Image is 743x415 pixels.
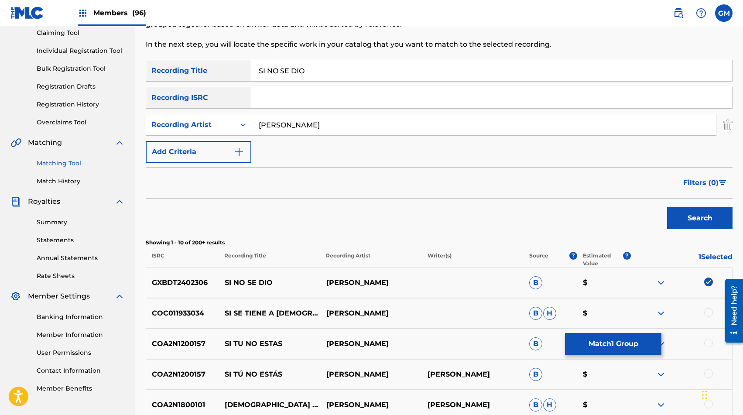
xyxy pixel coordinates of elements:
[422,252,524,268] p: Writer(s)
[702,382,707,408] div: Arrastrar
[723,114,733,136] img: Delete Criterion
[670,4,687,22] a: Public Search
[219,278,321,288] p: SI NO SE DIO
[219,308,321,319] p: SI SE TIENE A [DEMOGRAPHIC_DATA]
[146,339,219,349] p: COA2N1200157
[623,252,631,260] span: ?
[37,236,125,245] a: Statements
[320,339,422,349] p: [PERSON_NAME]
[656,369,666,380] img: expand
[529,337,542,350] span: B
[699,373,743,415] div: Widget de chat
[699,373,743,415] iframe: Chat Widget
[37,177,125,186] a: Match History
[146,60,733,233] form: Search Form
[37,312,125,322] a: Banking Information
[656,400,666,410] img: expand
[10,137,21,148] img: Matching
[719,275,743,346] iframe: Resource Center
[529,368,542,381] span: B
[673,8,684,18] img: search
[37,118,125,127] a: Overclaims Tool
[631,252,733,268] p: 1 Selected
[529,276,542,289] span: B
[219,369,321,380] p: SI TÚ NO ESTÁS
[704,278,713,286] img: deselect
[151,120,230,130] div: Recording Artist
[667,207,733,229] button: Search
[146,141,251,163] button: Add Criteria
[678,172,733,194] button: Filters (0)
[719,180,726,185] img: filter
[543,398,556,412] span: H
[132,9,146,17] span: (96)
[37,28,125,38] a: Claiming Tool
[146,308,219,319] p: COC011933034
[320,278,422,288] p: [PERSON_NAME]
[10,291,21,302] img: Member Settings
[10,196,21,207] img: Royalties
[219,400,321,410] p: [DEMOGRAPHIC_DATA] NO SE EQUIVOCA
[37,366,125,375] a: Contact Information
[320,400,422,410] p: [PERSON_NAME]
[715,4,733,22] div: User Menu
[146,278,219,288] p: GXBDT2402306
[529,307,542,320] span: B
[569,252,577,260] span: ?
[93,8,146,18] span: Members
[529,398,542,412] span: B
[146,400,219,410] p: COA2N1800101
[656,278,666,288] img: expand
[37,330,125,340] a: Member Information
[696,8,706,18] img: help
[114,291,125,302] img: expand
[28,291,90,302] span: Member Settings
[28,196,60,207] span: Royalties
[565,333,661,355] button: Match1 Group
[146,239,733,247] p: Showing 1 - 10 of 200+ results
[37,159,125,168] a: Matching Tool
[146,252,219,268] p: ISRC
[543,307,556,320] span: H
[583,252,623,268] p: Estimated Value
[114,137,125,148] img: expand
[37,64,125,73] a: Bulk Registration Tool
[10,7,44,19] img: MLC Logo
[37,218,125,227] a: Summary
[683,178,719,188] span: Filters ( 0 )
[320,308,422,319] p: [PERSON_NAME]
[529,252,548,268] p: Source
[219,339,321,349] p: SI TU NO ESTAS
[234,147,244,157] img: 9d2ae6d4665cec9f34b9.svg
[37,254,125,263] a: Annual Statements
[577,308,630,319] p: $
[37,46,125,55] a: Individual Registration Tool
[577,400,630,410] p: $
[692,4,710,22] div: Help
[37,100,125,109] a: Registration History
[577,369,630,380] p: $
[146,39,598,50] p: In the next step, you will locate the specific work in your catalog that you want to match to the...
[320,252,422,268] p: Recording Artist
[146,369,219,380] p: COA2N1200157
[37,271,125,281] a: Rate Sheets
[78,8,88,18] img: Top Rightsholders
[320,369,422,380] p: [PERSON_NAME]
[37,384,125,393] a: Member Benefits
[577,278,630,288] p: $
[656,308,666,319] img: expand
[28,137,62,148] span: Matching
[114,196,125,207] img: expand
[219,252,320,268] p: Recording Title
[37,82,125,91] a: Registration Drafts
[37,348,125,357] a: User Permissions
[422,400,524,410] p: [PERSON_NAME]
[422,369,524,380] p: [PERSON_NAME]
